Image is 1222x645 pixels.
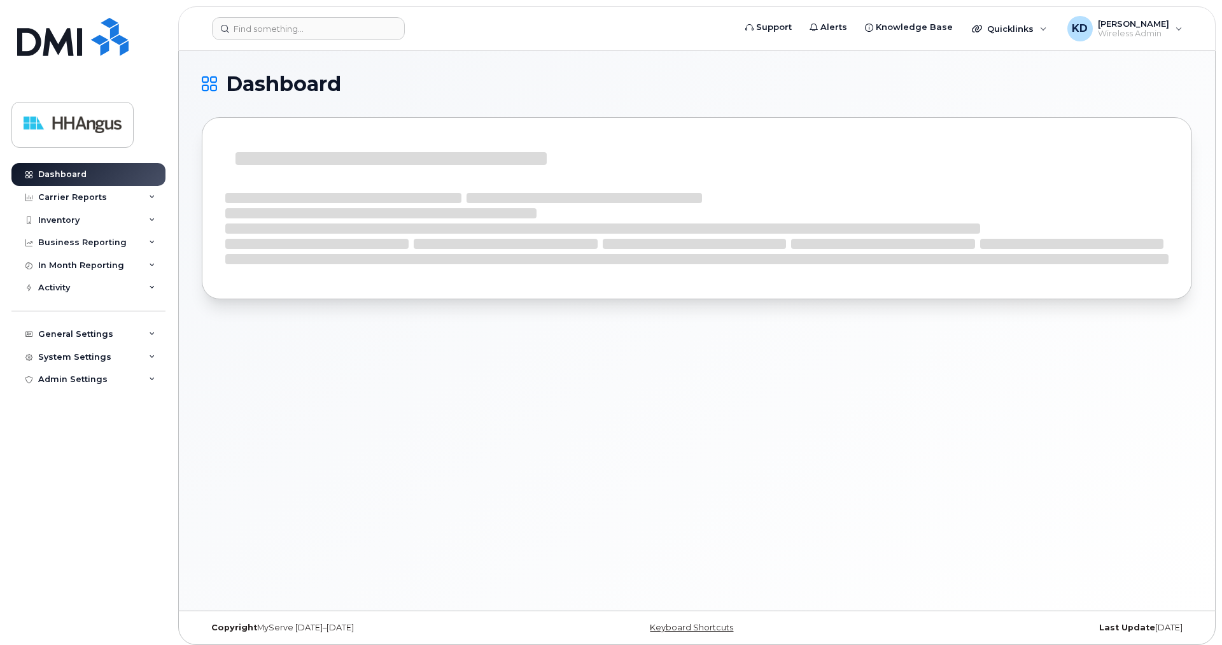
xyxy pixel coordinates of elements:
[211,623,257,632] strong: Copyright
[226,74,341,94] span: Dashboard
[862,623,1192,633] div: [DATE]
[202,623,532,633] div: MyServe [DATE]–[DATE]
[650,623,733,632] a: Keyboard Shortcuts
[1099,623,1155,632] strong: Last Update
